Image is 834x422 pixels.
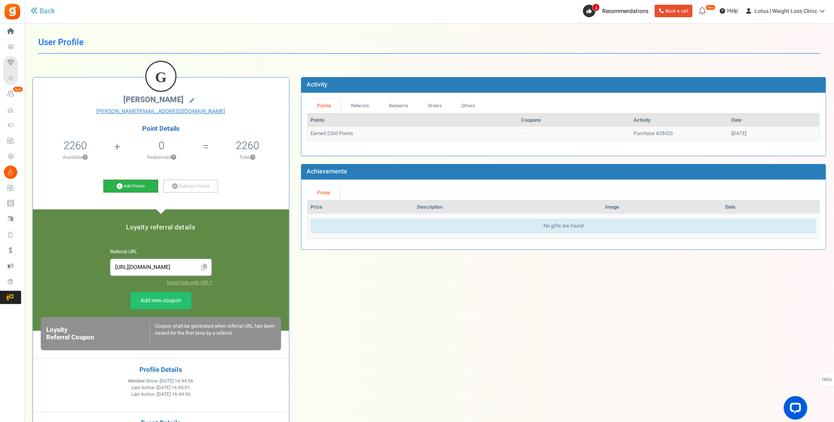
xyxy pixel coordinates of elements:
[414,200,602,214] th: Description
[725,7,738,15] span: Help
[146,62,175,92] figcaption: G
[307,99,341,113] a: Points
[592,4,600,11] span: 3
[822,372,832,387] span: FAQs
[307,80,328,89] b: Activity
[236,140,259,151] h5: 2260
[13,87,23,92] em: New
[171,155,176,160] button: ?
[518,127,631,141] td: -
[755,7,818,15] span: Lotus | Weight Loss Clinic
[341,99,379,113] a: Referrals
[159,140,164,151] h5: 0
[39,108,283,115] a: [PERSON_NAME][EMAIL_ADDRESS][DOMAIN_NAME]
[583,5,652,17] a: 3 Recommendations
[732,130,816,137] div: [DATE]
[307,167,347,176] b: Achievements
[451,99,485,113] a: Others
[46,326,150,341] h6: Loyalty Referral Coupon
[150,323,276,345] div: Coupon shall be generated when referral URL has been visited for the first time by a referral
[518,114,631,127] th: Coupons
[198,261,211,274] span: Click to Copy
[307,186,340,200] a: Prizes
[123,94,184,105] span: [PERSON_NAME]
[311,219,816,233] div: No gifts are found
[157,391,191,398] span: [DATE] 16:44:56
[39,366,283,374] h4: Profile Details
[655,5,693,17] a: Book a call
[210,154,285,161] p: Total
[103,180,158,193] a: Add Points
[63,138,87,153] span: 2260
[37,154,114,161] p: Available
[602,7,648,15] span: Recommendations
[308,200,414,214] th: Prize
[250,155,255,160] button: ?
[110,249,212,255] h6: Referral URL
[130,292,191,309] a: Add new coupon
[631,114,729,127] th: Activity
[160,378,193,384] span: [DATE] 16:44:56
[602,200,722,214] th: Image
[706,5,716,10] em: New
[717,5,741,17] a: Help
[38,31,820,54] h1: User Profile
[4,3,21,20] img: Gratisfaction
[308,114,518,127] th: Points
[3,87,21,101] a: New
[131,391,191,398] span: Last Action :
[167,279,212,286] a: Need help with URL?
[308,127,518,141] td: Earned 2260 Points
[33,125,289,132] h4: Point Details
[128,378,193,384] span: Member Since :
[729,114,820,127] th: Date
[631,127,729,141] td: Purchase #28423
[157,384,190,391] span: [DATE] 16:45:01
[722,200,820,214] th: Date
[418,99,452,113] a: Orders
[41,224,281,231] h5: Loyalty referral details
[121,154,202,161] p: Redeemed
[379,99,418,113] a: Redeems
[163,180,218,193] a: Subtract Points
[132,384,190,391] span: Last Active :
[83,155,88,160] button: ?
